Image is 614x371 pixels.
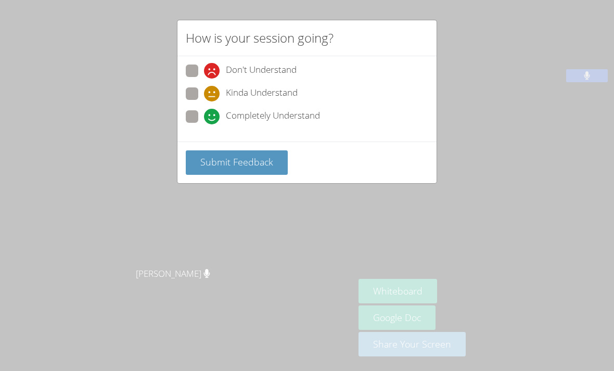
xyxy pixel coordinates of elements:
span: Completely Understand [226,109,320,124]
span: Don't Understand [226,63,297,79]
span: Submit Feedback [200,156,273,168]
span: Kinda Understand [226,86,298,101]
h2: How is your session going? [186,29,334,47]
button: Submit Feedback [186,150,288,175]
